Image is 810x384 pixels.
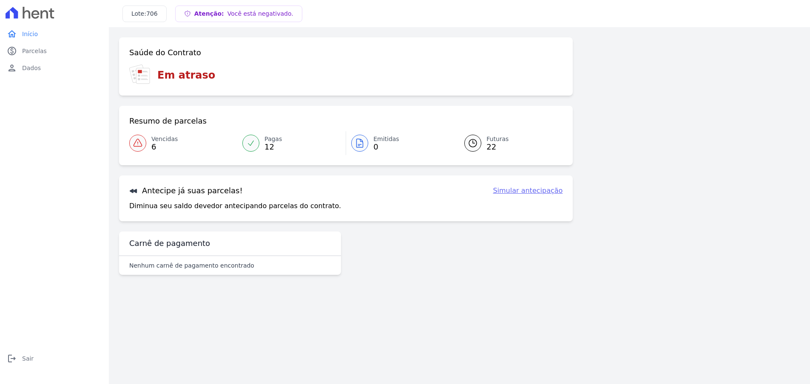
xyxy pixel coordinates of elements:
[227,10,293,17] span: Você está negativado.
[131,9,158,18] h3: Lote:
[486,135,509,144] span: Futuras
[454,131,563,155] a: Futuras 22
[129,186,243,196] h3: Antecipe já suas parcelas!
[7,46,17,56] i: paid
[157,68,215,83] h3: Em atraso
[129,116,207,126] h3: Resumo de parcelas
[129,261,254,270] p: Nenhum carnê de pagamento encontrado
[22,64,41,72] span: Dados
[7,63,17,73] i: person
[3,350,105,367] a: logoutSair
[373,144,399,150] span: 0
[346,131,454,155] a: Emitidas 0
[22,30,38,38] span: Início
[3,59,105,76] a: personDados
[194,9,293,18] h3: Atenção:
[7,353,17,364] i: logout
[493,186,563,196] a: Simular antecipação
[7,29,17,39] i: home
[264,144,282,150] span: 12
[129,238,210,248] h3: Carnê de pagamento
[486,144,509,150] span: 22
[151,144,178,150] span: 6
[3,42,105,59] a: paidParcelas
[264,135,282,144] span: Pagas
[3,25,105,42] a: homeInício
[129,48,201,58] h3: Saúde do Contrato
[129,131,237,155] a: Vencidas 6
[129,201,341,211] p: Diminua seu saldo devedor antecipando parcelas do contrato.
[373,135,399,144] span: Emitidas
[151,135,178,144] span: Vencidas
[22,354,34,363] span: Sair
[237,131,346,155] a: Pagas 12
[22,47,47,55] span: Parcelas
[146,10,158,17] span: 706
